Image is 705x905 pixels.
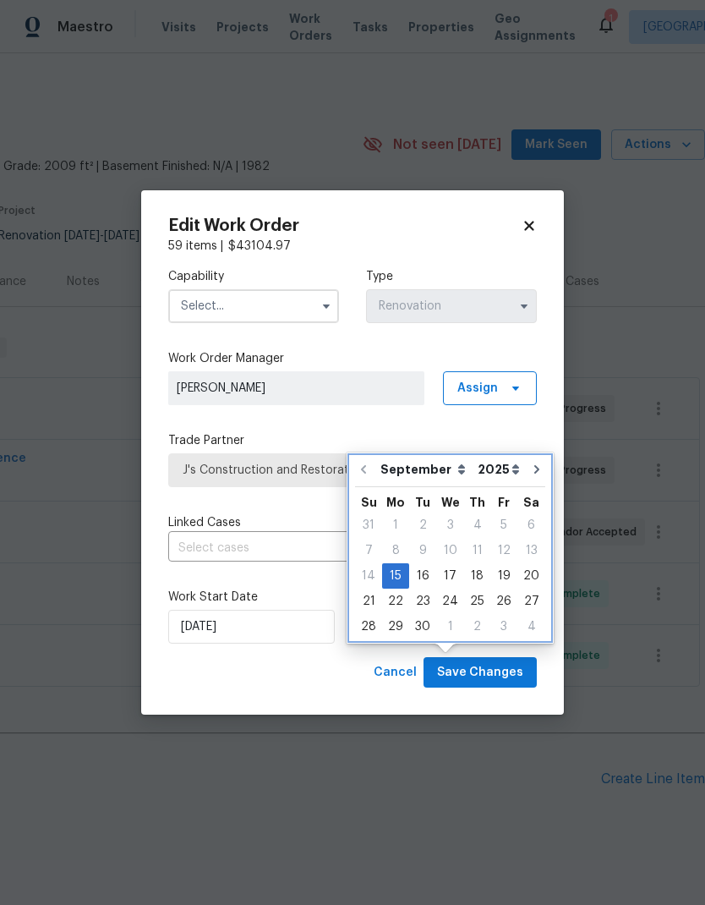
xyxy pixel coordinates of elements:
[464,513,490,537] div: 4
[382,563,409,589] div: Mon Sep 15 2025
[177,380,416,397] span: [PERSON_NAME]
[464,513,490,538] div: Thu Sep 04 2025
[436,564,464,588] div: 17
[490,615,517,639] div: 3
[355,564,382,588] div: 14
[498,496,510,508] abbr: Friday
[490,590,517,613] div: 26
[382,513,409,537] div: 1
[355,513,382,538] div: Sun Aug 31 2025
[436,589,464,614] div: Wed Sep 24 2025
[436,615,464,639] div: 1
[351,452,376,486] button: Go to previous month
[464,614,490,639] div: Thu Oct 02 2025
[409,589,436,614] div: Tue Sep 23 2025
[382,538,409,563] div: Mon Sep 08 2025
[517,615,545,639] div: 4
[457,380,498,397] span: Assign
[382,614,409,639] div: Mon Sep 29 2025
[355,589,382,614] div: Sun Sep 21 2025
[355,563,382,589] div: Sun Sep 14 2025
[523,496,539,508] abbr: Saturday
[168,238,537,255] div: 59 items |
[464,615,490,639] div: 2
[415,496,430,508] abbr: Tuesday
[168,535,489,562] input: Select cases
[382,539,409,562] div: 8
[464,564,490,588] div: 18
[517,538,545,563] div: Sat Sep 13 2025
[374,662,417,683] span: Cancel
[517,539,545,562] div: 13
[490,539,517,562] div: 12
[376,457,473,482] select: Month
[409,615,436,639] div: 30
[168,432,537,449] label: Trade Partner
[228,240,291,252] span: $ 43104.97
[355,615,382,639] div: 28
[524,452,549,486] button: Go to next month
[469,496,485,508] abbr: Thursday
[490,538,517,563] div: Fri Sep 12 2025
[183,462,522,479] span: J's Construction and Restoration - SAC
[490,513,517,538] div: Fri Sep 05 2025
[355,590,382,613] div: 21
[409,563,436,589] div: Tue Sep 16 2025
[517,564,545,588] div: 20
[490,589,517,614] div: Fri Sep 26 2025
[382,590,409,613] div: 22
[409,513,436,537] div: 2
[355,513,382,537] div: 31
[168,268,339,285] label: Capability
[366,268,537,285] label: Type
[437,662,523,683] span: Save Changes
[355,538,382,563] div: Sun Sep 07 2025
[464,563,490,589] div: Thu Sep 18 2025
[168,289,339,323] input: Select...
[168,514,241,531] span: Linked Cases
[168,217,522,234] h2: Edit Work Order
[436,614,464,639] div: Wed Oct 01 2025
[436,513,464,538] div: Wed Sep 03 2025
[490,563,517,589] div: Fri Sep 19 2025
[409,539,436,562] div: 9
[316,296,336,316] button: Show options
[464,590,490,613] div: 25
[490,564,517,588] div: 19
[514,296,534,316] button: Show options
[361,496,377,508] abbr: Sunday
[464,538,490,563] div: Thu Sep 11 2025
[382,513,409,538] div: Mon Sep 01 2025
[473,457,524,482] select: Year
[386,496,405,508] abbr: Monday
[366,289,537,323] input: Select...
[355,614,382,639] div: Sun Sep 28 2025
[517,513,545,538] div: Sat Sep 06 2025
[367,657,424,688] button: Cancel
[464,589,490,614] div: Thu Sep 25 2025
[436,539,464,562] div: 10
[382,615,409,639] div: 29
[409,614,436,639] div: Tue Sep 30 2025
[436,538,464,563] div: Wed Sep 10 2025
[168,350,537,367] label: Work Order Manager
[517,590,545,613] div: 27
[168,589,339,606] label: Work Start Date
[490,513,517,537] div: 5
[517,513,545,537] div: 6
[168,610,335,644] input: M/D/YYYY
[517,563,545,589] div: Sat Sep 20 2025
[382,589,409,614] div: Mon Sep 22 2025
[490,614,517,639] div: Fri Oct 03 2025
[382,564,409,588] div: 15
[436,513,464,537] div: 3
[409,590,436,613] div: 23
[517,614,545,639] div: Sat Oct 04 2025
[424,657,537,688] button: Save Changes
[464,539,490,562] div: 11
[409,564,436,588] div: 16
[409,513,436,538] div: Tue Sep 02 2025
[409,538,436,563] div: Tue Sep 09 2025
[355,539,382,562] div: 7
[441,496,460,508] abbr: Wednesday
